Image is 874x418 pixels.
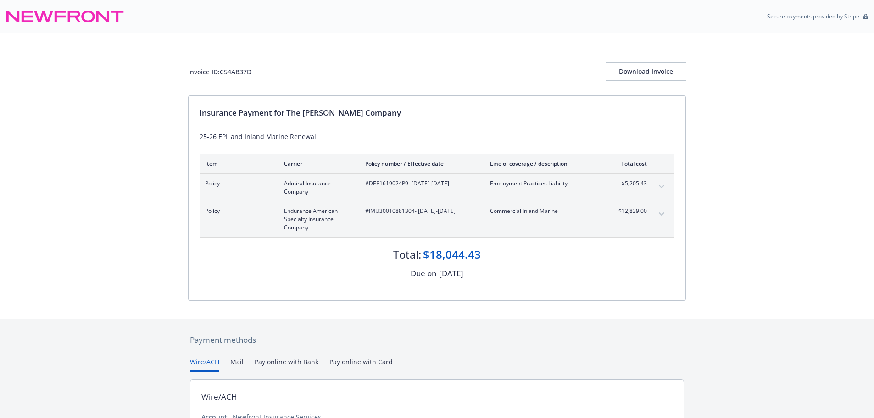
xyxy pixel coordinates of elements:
[205,207,269,215] span: Policy
[190,334,684,346] div: Payment methods
[188,67,251,77] div: Invoice ID: C54AB37D
[284,160,351,167] div: Carrier
[490,179,598,188] span: Employment Practices Liability
[411,268,436,279] div: Due on
[284,207,351,232] span: Endurance American Specialty Insurance Company
[654,179,669,194] button: expand content
[423,247,481,262] div: $18,044.43
[393,247,421,262] div: Total:
[612,179,647,188] span: $5,205.43
[200,201,674,237] div: PolicyEndurance American Specialty Insurance Company#IMU30010881304- [DATE]-[DATE]Commercial Inla...
[201,391,237,403] div: Wire/ACH
[490,160,598,167] div: Line of coverage / description
[284,179,351,196] span: Admiral Insurance Company
[205,179,269,188] span: Policy
[654,207,669,222] button: expand content
[490,207,598,215] span: Commercial Inland Marine
[606,63,686,80] div: Download Invoice
[200,174,674,201] div: PolicyAdmiral Insurance Company#DEP1619024P9- [DATE]-[DATE]Employment Practices Liability$5,205.4...
[365,160,475,167] div: Policy number / Effective date
[365,207,475,215] span: #IMU30010881304 - [DATE]-[DATE]
[230,357,244,372] button: Mail
[255,357,318,372] button: Pay online with Bank
[190,357,219,372] button: Wire/ACH
[606,62,686,81] button: Download Invoice
[205,160,269,167] div: Item
[767,12,859,20] p: Secure payments provided by Stripe
[439,268,463,279] div: [DATE]
[200,107,674,119] div: Insurance Payment for The [PERSON_NAME] Company
[200,132,674,141] div: 25-26 EPL and Inland Marine Renewal
[612,207,647,215] span: $12,839.00
[612,160,647,167] div: Total cost
[365,179,475,188] span: #DEP1619024P9 - [DATE]-[DATE]
[329,357,393,372] button: Pay online with Card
